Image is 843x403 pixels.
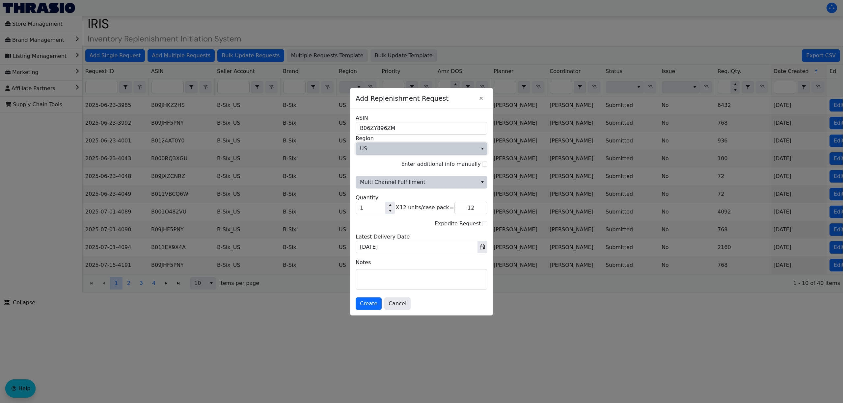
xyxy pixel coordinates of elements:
[356,297,382,310] button: Create
[356,194,487,214] div: Quantity must be greater than 0.
[384,297,411,310] button: Cancel
[449,194,454,214] div: =
[356,135,374,142] span: Region
[356,90,475,107] span: Add Replenishment Request
[360,145,367,153] span: US
[356,142,487,155] span: Region
[477,176,487,188] button: select
[356,168,487,189] div: Please choose one of the options.
[435,220,481,227] label: Expedite Request
[477,143,487,155] button: select
[360,300,377,308] span: Create
[356,233,410,241] label: Latest Delivery Date
[385,208,395,214] button: Decrease value
[356,259,487,266] label: Notes
[356,114,368,122] label: ASIN
[477,241,487,253] button: Toggle calendar
[395,194,399,214] div: X
[356,233,487,253] div: Please set the arrival date.
[356,241,477,253] input: 09/11/2025
[385,202,395,208] button: Increase value
[356,176,487,189] span: Multi Channel Fulfillment
[389,300,406,308] span: Cancel
[400,194,449,214] div: 12 units/case pack
[475,92,487,105] button: Close
[401,161,481,167] label: Enter additional info manually
[356,194,378,202] label: Quantity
